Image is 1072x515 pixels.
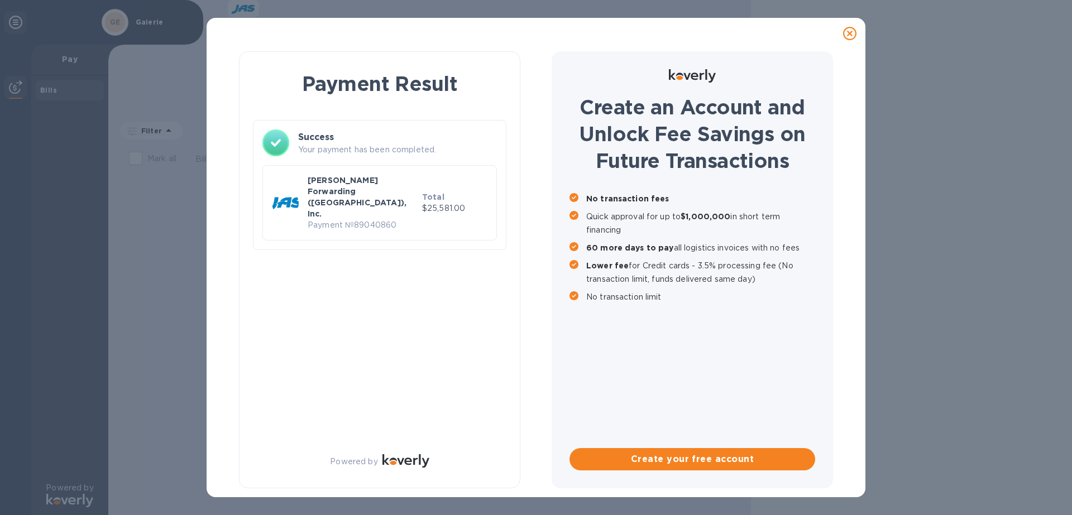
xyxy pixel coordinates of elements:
p: Your payment has been completed. [298,144,497,156]
b: No transaction fees [586,194,669,203]
p: [PERSON_NAME] Forwarding ([GEOGRAPHIC_DATA]), Inc. [308,175,418,219]
p: for Credit cards - 3.5% processing fee (No transaction limit, funds delivered same day) [586,259,815,286]
b: $1,000,000 [681,212,730,221]
p: No transaction limit [586,290,815,304]
img: Logo [669,69,716,83]
b: Lower fee [586,261,629,270]
p: Powered by [330,456,377,468]
p: all logistics invoices with no fees [586,241,815,254]
p: $25,581.00 [422,203,487,214]
button: Create your free account [569,448,815,470]
p: Payment № 89040860 [308,219,418,231]
p: Quick approval for up to in short term financing [586,210,815,237]
span: Create your free account [578,453,806,466]
b: 60 more days to pay [586,243,674,252]
h3: Success [298,131,497,144]
h1: Payment Result [257,70,502,98]
img: Logo [382,454,429,468]
h1: Create an Account and Unlock Fee Savings on Future Transactions [569,94,815,174]
b: Total [422,192,444,201]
